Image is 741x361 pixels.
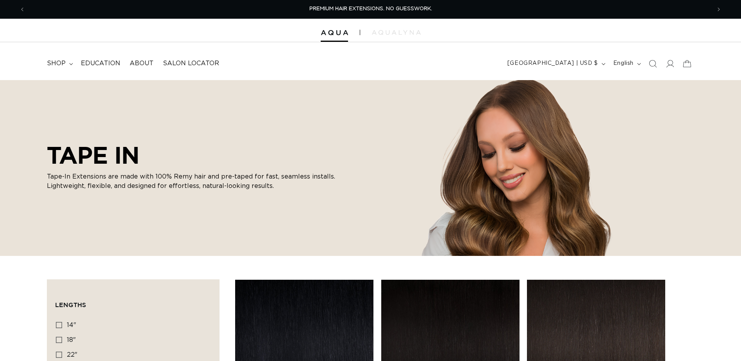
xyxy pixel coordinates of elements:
summary: shop [42,55,76,72]
summary: Lengths (0 selected) [55,288,211,316]
span: English [613,59,634,68]
span: 22" [67,352,77,358]
span: shop [47,59,66,68]
img: Aqua Hair Extensions [321,30,348,36]
summary: Search [644,55,661,72]
button: Previous announcement [14,2,31,17]
h2: TAPE IN [47,141,344,169]
span: 18" [67,337,76,343]
span: 14" [67,322,76,328]
span: [GEOGRAPHIC_DATA] | USD $ [507,59,598,68]
span: Lengths [55,301,86,308]
span: About [130,59,154,68]
span: PREMIUM HAIR EXTENSIONS. NO GUESSWORK. [309,6,432,11]
button: Next announcement [710,2,727,17]
button: English [609,56,644,71]
span: Education [81,59,120,68]
button: [GEOGRAPHIC_DATA] | USD $ [503,56,609,71]
a: Salon Locator [158,55,224,72]
a: About [125,55,158,72]
a: Education [76,55,125,72]
img: aqualyna.com [372,30,421,35]
p: Tape-In Extensions are made with 100% Remy hair and pre-taped for fast, seamless installs. Lightw... [47,172,344,191]
span: Salon Locator [163,59,219,68]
